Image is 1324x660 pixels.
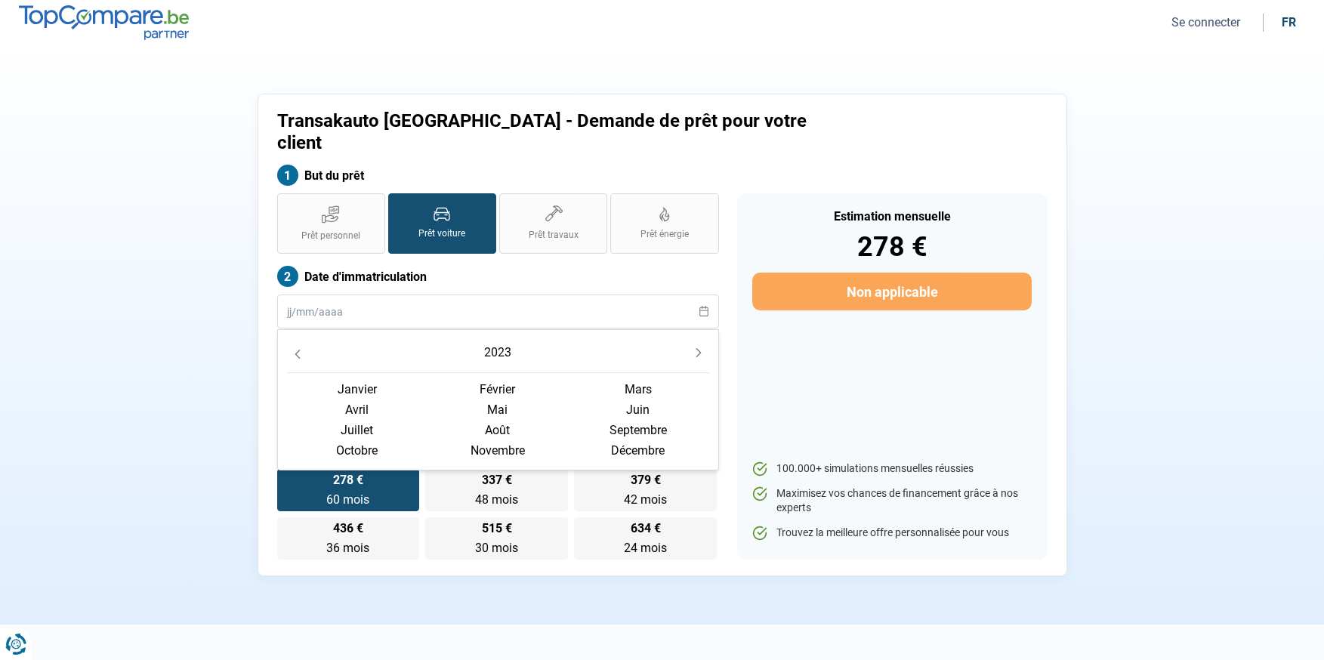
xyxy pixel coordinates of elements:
[333,523,363,535] span: 436 €
[631,474,661,486] span: 379 €
[277,295,719,328] input: jj/mm/aaaa
[418,227,465,240] span: Prêt voiture
[475,541,518,555] span: 30 mois
[301,230,360,242] span: Prêt personnel
[568,440,708,461] span: décembre
[19,5,189,39] img: TopCompare.be
[752,211,1031,223] div: Estimation mensuelle
[287,379,427,399] span: janvier
[333,474,363,486] span: 278 €
[568,379,708,399] span: mars
[752,486,1031,516] li: Maximisez vos chances de financement grâce à nos experts
[1167,14,1245,30] button: Se connecter
[752,233,1031,261] div: 278 €
[624,541,667,555] span: 24 mois
[631,523,661,535] span: 634 €
[529,229,579,242] span: Prêt travaux
[277,266,719,287] label: Date d'immatriculation
[688,342,709,363] button: Next Year
[640,228,689,241] span: Prêt énergie
[287,342,308,363] button: Previous Year
[277,110,850,154] h1: Transakauto [GEOGRAPHIC_DATA] - Demande de prêt pour votre client
[427,440,568,461] span: novembre
[287,399,427,420] span: avril
[287,420,427,440] span: juillet
[427,379,568,399] span: février
[277,165,719,186] label: But du prêt
[427,420,568,440] span: août
[752,526,1031,541] li: Trouvez la meilleure offre personnalisée pour vous
[482,474,512,486] span: 337 €
[475,492,518,507] span: 48 mois
[326,492,369,507] span: 60 mois
[481,339,514,366] button: Choose Year
[568,420,708,440] span: septembre
[624,492,667,507] span: 42 mois
[752,273,1031,310] button: Non applicable
[1282,15,1296,29] div: fr
[287,440,427,461] span: octobre
[752,461,1031,476] li: 100.000+ simulations mensuelles réussies
[326,541,369,555] span: 36 mois
[568,399,708,420] span: juin
[277,329,719,470] div: Choose Date
[427,399,568,420] span: mai
[482,523,512,535] span: 515 €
